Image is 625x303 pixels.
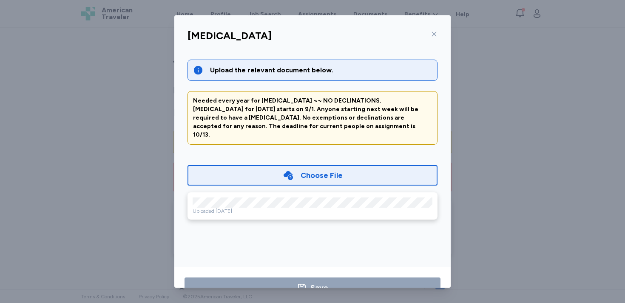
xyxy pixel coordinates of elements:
[193,97,432,139] div: Needed every year for [MEDICAL_DATA] ~~ NO DECLINATIONS. [MEDICAL_DATA] for [DATE] starts on 9/1....
[187,29,272,43] div: [MEDICAL_DATA]
[310,282,328,294] div: Save
[301,169,343,181] div: Choose File
[193,208,432,214] div: Uploaded [DATE]
[210,65,432,75] div: Upload the relevant document below.
[185,277,440,298] button: Save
